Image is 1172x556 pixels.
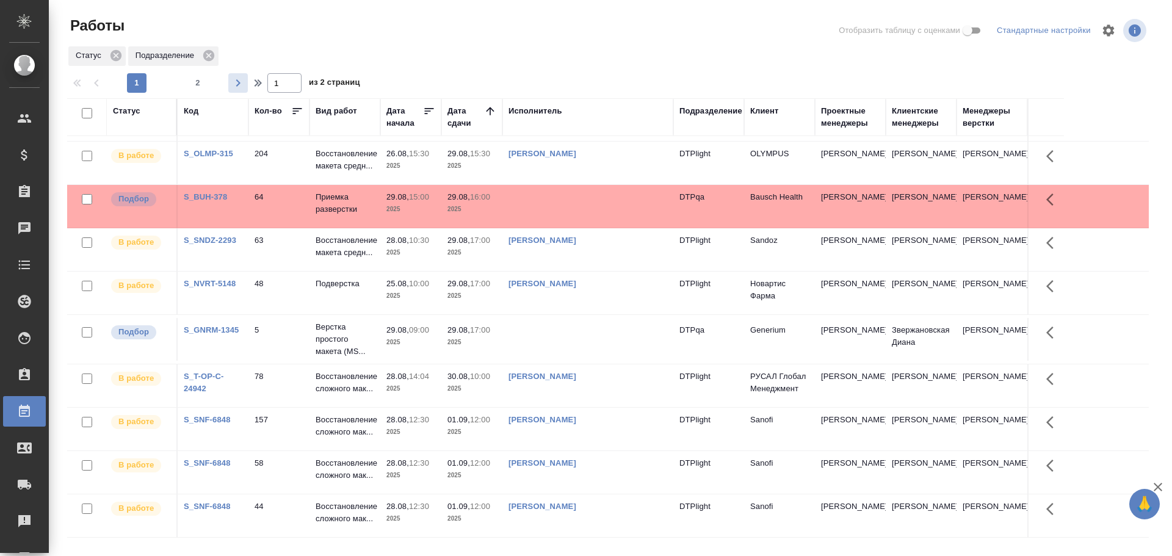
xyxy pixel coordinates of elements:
div: Дата сдачи [447,105,484,129]
div: Исполнитель выполняет работу [110,500,170,517]
p: [PERSON_NAME] [963,324,1021,336]
p: 2025 [447,160,496,172]
td: DTPlight [673,494,744,537]
span: из 2 страниц [309,75,360,93]
p: Sanofi [750,500,809,513]
p: 14:04 [409,372,429,381]
p: 2025 [386,426,435,438]
p: 15:30 [470,149,490,158]
td: DTPlight [673,228,744,271]
p: 17:00 [470,236,490,245]
a: S_BUH-378 [184,192,227,201]
div: Менеджеры верстки [963,105,1021,129]
td: [PERSON_NAME] [886,142,957,184]
div: Дата начала [386,105,423,129]
p: Sanofi [750,414,809,426]
p: 2025 [447,426,496,438]
p: 15:30 [409,149,429,158]
p: 10:00 [470,372,490,381]
p: 2025 [447,290,496,302]
p: 30.08, [447,372,470,381]
p: 28.08, [386,502,409,511]
p: 2025 [447,469,496,482]
div: Проектные менеджеры [821,105,880,129]
p: 29.08, [447,236,470,245]
td: [PERSON_NAME] [886,494,957,537]
p: 28.08, [386,372,409,381]
button: Здесь прячутся важные кнопки [1039,272,1068,301]
td: [PERSON_NAME] [815,318,886,361]
p: 2025 [447,203,496,215]
td: [PERSON_NAME] [815,185,886,228]
span: Посмотреть информацию [1123,19,1149,42]
td: 64 [248,185,309,228]
p: В работе [118,416,154,428]
td: Звержановская Диана [886,318,957,361]
a: [PERSON_NAME] [508,415,576,424]
td: [PERSON_NAME] [886,408,957,450]
td: 78 [248,364,309,407]
a: S_T-OP-C-24942 [184,372,224,393]
td: [PERSON_NAME] [886,272,957,314]
td: 48 [248,272,309,314]
div: Код [184,105,198,117]
div: Исполнитель [508,105,562,117]
button: 🙏 [1129,489,1160,519]
div: Можно подбирать исполнителей [110,324,170,341]
a: S_SNF-6848 [184,502,231,511]
p: [PERSON_NAME] [963,191,1021,203]
p: Восстановление сложного мак... [316,457,374,482]
p: 10:00 [409,279,429,288]
p: 2025 [447,383,496,395]
p: [PERSON_NAME] [963,148,1021,160]
div: Статус [68,46,126,66]
p: [PERSON_NAME] [963,457,1021,469]
p: Bausch Health [750,191,809,203]
div: Исполнитель выполняет работу [110,234,170,251]
p: 2025 [386,203,435,215]
p: 2025 [447,513,496,525]
p: 29.08, [386,192,409,201]
p: 29.08, [447,192,470,201]
button: Здесь прячутся важные кнопки [1039,228,1068,258]
span: Настроить таблицу [1094,16,1123,45]
p: [PERSON_NAME] [963,500,1021,513]
p: 01.09, [447,502,470,511]
p: 12:00 [470,415,490,424]
p: [PERSON_NAME] [963,234,1021,247]
p: 12:30 [409,415,429,424]
p: 2025 [447,336,496,348]
p: 29.08, [447,325,470,334]
a: [PERSON_NAME] [508,279,576,288]
p: 01.09, [447,458,470,468]
p: В работе [118,236,154,248]
td: 204 [248,142,309,184]
p: 29.08, [386,325,409,334]
p: 2025 [447,247,496,259]
button: Здесь прячутся важные кнопки [1039,408,1068,437]
div: Клиентские менеджеры [892,105,950,129]
p: 2025 [386,513,435,525]
td: DTPlight [673,364,744,407]
p: 2025 [386,336,435,348]
td: 157 [248,408,309,450]
p: Sandoz [750,234,809,247]
p: 29.08, [447,149,470,158]
p: В работе [118,372,154,385]
p: 2025 [386,469,435,482]
p: Восстановление макета средн... [316,148,374,172]
p: [PERSON_NAME] [963,278,1021,290]
div: Можно подбирать исполнителей [110,191,170,208]
button: Здесь прячутся важные кнопки [1039,451,1068,480]
div: Исполнитель выполняет работу [110,370,170,387]
td: [PERSON_NAME] [886,451,957,494]
p: 28.08, [386,458,409,468]
td: DTPlight [673,451,744,494]
p: 2025 [386,247,435,259]
p: 01.09, [447,415,470,424]
td: [PERSON_NAME] [886,228,957,271]
a: S_GNRM-1345 [184,325,239,334]
div: Подразделение [679,105,742,117]
td: 63 [248,228,309,271]
div: Исполнитель выполняет работу [110,457,170,474]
